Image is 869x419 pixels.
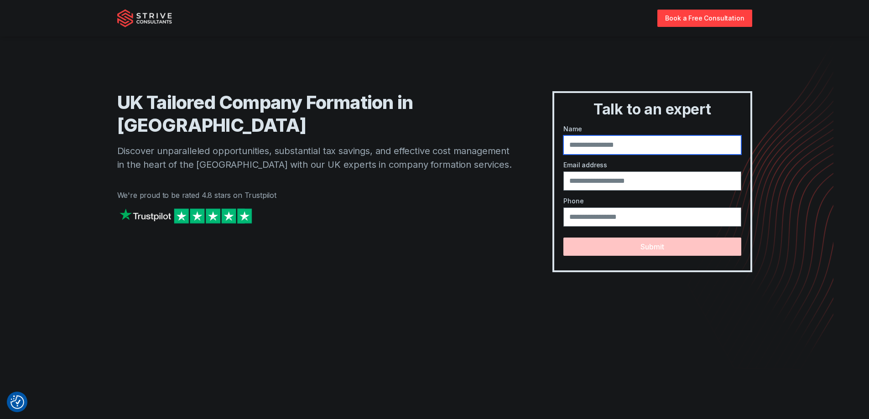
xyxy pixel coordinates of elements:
label: Email address [563,160,741,170]
p: Discover unparalleled opportunities, substantial tax savings, and effective cost management in th... [117,144,516,171]
img: Strive Consultants [117,9,172,27]
h1: UK Tailored Company Formation in [GEOGRAPHIC_DATA] [117,91,516,137]
label: Name [563,124,741,134]
label: Phone [563,196,741,206]
a: Book a Free Consultation [657,10,752,26]
img: Strive on Trustpilot [117,206,254,226]
h3: Talk to an expert [558,100,746,119]
img: Revisit consent button [10,395,24,409]
button: Submit [563,238,741,256]
p: We're proud to be rated 4.8 stars on Trustpilot [117,190,516,201]
button: Consent Preferences [10,395,24,409]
